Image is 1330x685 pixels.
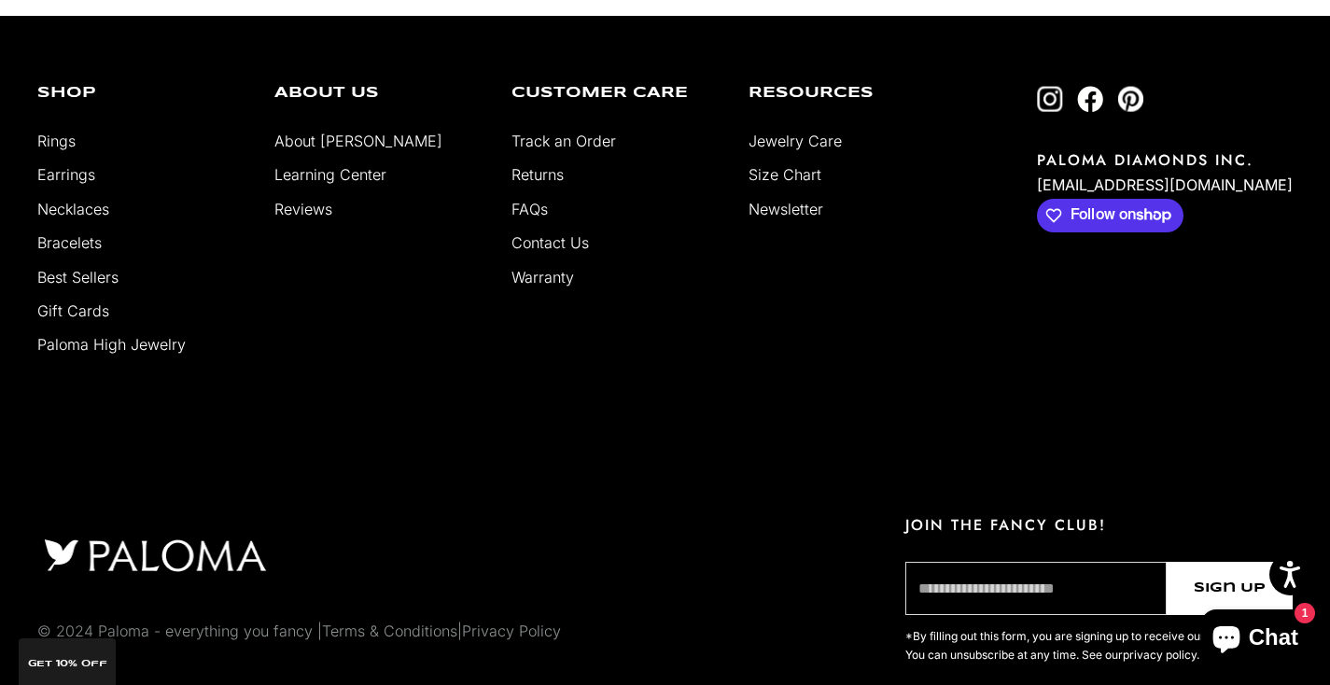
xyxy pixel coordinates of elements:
[511,132,616,150] a: Track an Order
[37,233,102,252] a: Bracelets
[37,200,109,218] a: Necklaces
[274,200,332,218] a: Reviews
[462,622,561,640] a: Privacy Policy
[511,268,574,287] a: Warranty
[274,86,483,101] p: About Us
[37,619,561,643] p: © 2024 Paloma - everything you fancy | |
[1037,86,1063,112] a: Follow on Instagram
[511,86,721,101] p: Customer Care
[1194,578,1266,599] span: Sign Up
[37,268,119,287] a: Best Sellers
[1037,149,1293,171] p: PALOMA DIAMONDS INC.
[1077,86,1103,112] a: Follow on Facebook
[905,627,1251,664] p: *By filling out this form, you are signing up to receive our emails. You can unsubscribe at any t...
[37,301,109,320] a: Gift Cards
[1123,648,1199,662] a: privacy policy.
[749,165,821,184] a: Size Chart
[1167,562,1293,615] button: Sign Up
[1117,86,1143,112] a: Follow on Pinterest
[28,659,107,668] span: GET 10% Off
[37,335,186,354] a: Paloma High Jewelry
[1196,609,1315,670] inbox-online-store-chat: Shopify online store chat
[749,132,842,150] a: Jewelry Care
[37,132,76,150] a: Rings
[37,535,273,576] img: footer logo
[511,233,589,252] a: Contact Us
[322,622,457,640] a: Terms & Conditions
[37,165,95,184] a: Earrings
[511,165,564,184] a: Returns
[274,132,442,150] a: About [PERSON_NAME]
[19,638,116,685] div: GET 10% Off
[274,165,386,184] a: Learning Center
[1037,171,1293,199] p: [EMAIL_ADDRESS][DOMAIN_NAME]
[511,200,548,218] a: FAQs
[905,514,1293,536] p: JOIN THE FANCY CLUB!
[37,86,246,101] p: Shop
[749,200,823,218] a: Newsletter
[749,86,958,101] p: Resources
